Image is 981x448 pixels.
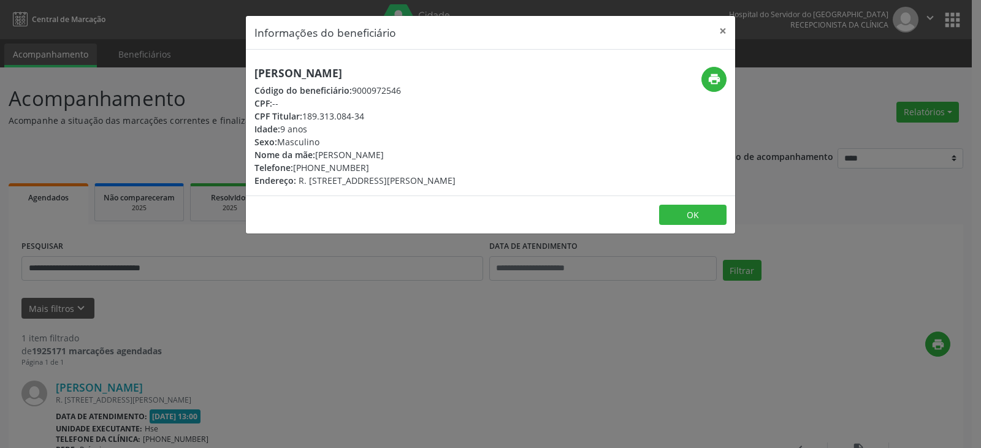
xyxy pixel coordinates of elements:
[254,136,277,148] span: Sexo:
[254,161,456,174] div: [PHONE_NUMBER]
[254,84,456,97] div: 9000972546
[254,123,456,135] div: 9 anos
[254,149,315,161] span: Nome da mãe:
[659,205,727,226] button: OK
[708,72,721,86] i: print
[254,135,456,148] div: Masculino
[254,175,296,186] span: Endereço:
[254,25,396,40] h5: Informações do beneficiário
[711,16,735,46] button: Close
[299,175,456,186] span: R. [STREET_ADDRESS][PERSON_NAME]
[701,67,727,92] button: print
[254,97,272,109] span: CPF:
[254,123,280,135] span: Idade:
[254,85,352,96] span: Código do beneficiário:
[254,110,302,122] span: CPF Titular:
[254,110,456,123] div: 189.313.084-34
[254,67,456,80] h5: [PERSON_NAME]
[254,148,456,161] div: [PERSON_NAME]
[254,162,293,173] span: Telefone:
[254,97,456,110] div: --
